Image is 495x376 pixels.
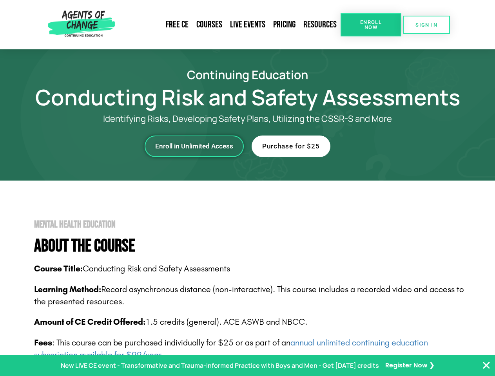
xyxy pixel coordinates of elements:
[415,22,437,27] span: SIGN IN
[385,360,434,371] a: Register Now ❯
[34,264,83,274] b: Course Title:
[482,361,491,370] button: Close Banner
[353,20,389,30] span: Enroll Now
[269,16,299,34] a: Pricing
[34,317,145,327] span: Amount of CE Credit Offered:
[34,338,52,348] span: Fees
[341,13,401,36] a: Enroll Now
[34,284,101,295] b: Learning Method:
[34,220,471,230] h2: Mental Health Education
[299,16,341,34] a: Resources
[34,316,471,328] p: 1.5 credits (general). ACE ASWB and NBCC.
[24,88,471,106] h1: Conducting Risk and Safety Assessments
[145,136,244,157] a: Enroll in Unlimited Access
[403,16,450,34] a: SIGN IN
[262,143,320,150] span: Purchase for $25
[226,16,269,34] a: Live Events
[252,136,330,157] a: Purchase for $25
[34,263,471,275] p: Conducting Risk and Safety Assessments
[118,16,341,34] nav: Menu
[162,16,192,34] a: Free CE
[155,143,233,150] span: Enroll in Unlimited Access
[24,69,471,80] h2: Continuing Education
[192,16,226,34] a: Courses
[34,237,471,255] h4: About The Course
[61,360,379,371] p: New LIVE CE event - Transformative and Trauma-informed Practice with Boys and Men - Get [DATE] cr...
[56,114,440,124] p: Identifying Risks, Developing Safety Plans, Utilizing the CSSR-S and More
[34,284,471,308] p: Record asynchronous distance (non-interactive). This course includes a recorded video and access ...
[34,338,428,360] span: : This course can be purchased individually for $25 or as part of an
